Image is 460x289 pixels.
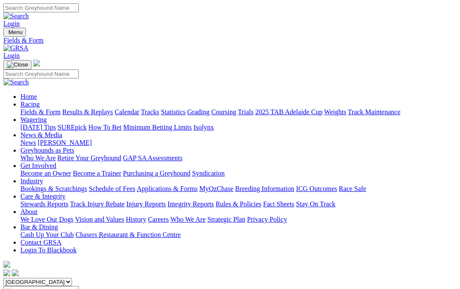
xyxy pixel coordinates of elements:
a: Bar & Dining [20,223,58,231]
a: GAP SA Assessments [123,154,183,162]
a: Weights [324,108,346,116]
a: Fields & Form [20,108,60,116]
a: Become a Trainer [73,170,121,177]
a: Schedule of Fees [89,185,135,192]
a: Home [20,93,37,100]
a: SUREpick [57,124,86,131]
a: Applications & Forms [137,185,198,192]
img: GRSA [3,44,29,52]
a: Calendar [115,108,139,116]
div: Care & Integrity [20,200,457,208]
div: News & Media [20,139,457,147]
a: Purchasing a Greyhound [123,170,190,177]
button: Toggle navigation [3,28,26,37]
a: Fact Sheets [263,200,294,208]
a: Coursing [211,108,236,116]
a: Become an Owner [20,170,71,177]
div: Get Involved [20,170,457,177]
div: Greyhounds as Pets [20,154,457,162]
a: Login [3,52,20,59]
a: Privacy Policy [247,216,287,223]
a: Greyhounds as Pets [20,147,74,154]
a: Track Maintenance [348,108,400,116]
a: Grading [187,108,210,116]
a: Injury Reports [126,200,166,208]
a: [DATE] Tips [20,124,56,131]
input: Search [3,69,79,78]
a: Tracks [141,108,159,116]
a: Results & Replays [62,108,113,116]
div: Racing [20,108,457,116]
a: Statistics [161,108,186,116]
a: News & Media [20,131,62,139]
a: Minimum Betting Limits [123,124,192,131]
a: Vision and Values [75,216,124,223]
a: About [20,208,37,215]
a: Who We Are [170,216,206,223]
a: Racing [20,101,40,108]
a: We Love Our Dogs [20,216,73,223]
a: Isolynx [193,124,214,131]
img: logo-grsa-white.png [33,60,40,66]
a: Login [3,20,20,27]
img: logo-grsa-white.png [3,261,10,268]
a: Syndication [192,170,224,177]
a: Track Injury Rebate [70,200,124,208]
a: Integrity Reports [167,200,214,208]
img: facebook.svg [3,269,10,276]
a: Bookings & Scratchings [20,185,87,192]
input: Search [3,3,79,12]
a: MyOzChase [199,185,233,192]
a: ICG Outcomes [296,185,337,192]
a: Chasers Restaurant & Function Centre [75,231,181,238]
a: News [20,139,36,146]
a: Who We Are [20,154,56,162]
a: Strategic Plan [207,216,245,223]
a: Industry [20,177,43,185]
a: Race Safe [339,185,366,192]
a: Wagering [20,116,47,123]
a: How To Bet [89,124,122,131]
a: Contact GRSA [20,239,61,246]
a: Cash Up Your Club [20,231,74,238]
a: 2025 TAB Adelaide Cup [255,108,322,116]
span: Menu [9,29,23,35]
div: Industry [20,185,457,193]
div: Wagering [20,124,457,131]
a: Care & Integrity [20,193,66,200]
a: Stay On Track [296,200,335,208]
a: Trials [238,108,253,116]
a: Rules & Policies [216,200,262,208]
a: Login To Blackbook [20,246,77,254]
button: Toggle navigation [3,60,32,69]
a: Fields & Form [3,37,457,44]
div: Bar & Dining [20,231,457,239]
a: Stewards Reports [20,200,68,208]
a: Get Involved [20,162,56,169]
a: History [126,216,146,223]
div: About [20,216,457,223]
img: Close [7,61,28,68]
img: Search [3,78,29,86]
img: Search [3,12,29,20]
a: [PERSON_NAME] [37,139,92,146]
a: Retire Your Greyhound [57,154,121,162]
img: twitter.svg [12,269,19,276]
a: Careers [148,216,169,223]
a: Breeding Information [235,185,294,192]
